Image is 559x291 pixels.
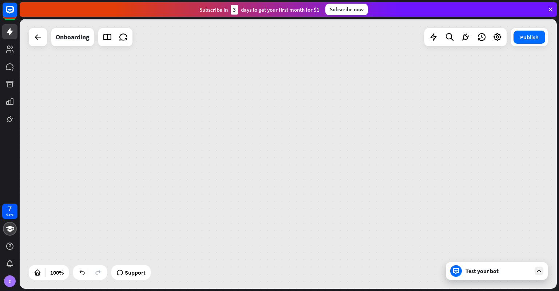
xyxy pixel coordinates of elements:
div: Subscribe now [325,4,368,15]
div: C [4,275,16,287]
div: 3 [231,5,238,15]
div: Subscribe in days to get your first month for $1 [199,5,320,15]
div: days [6,212,13,217]
div: 7 [8,205,12,212]
a: 7 days [2,204,17,219]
